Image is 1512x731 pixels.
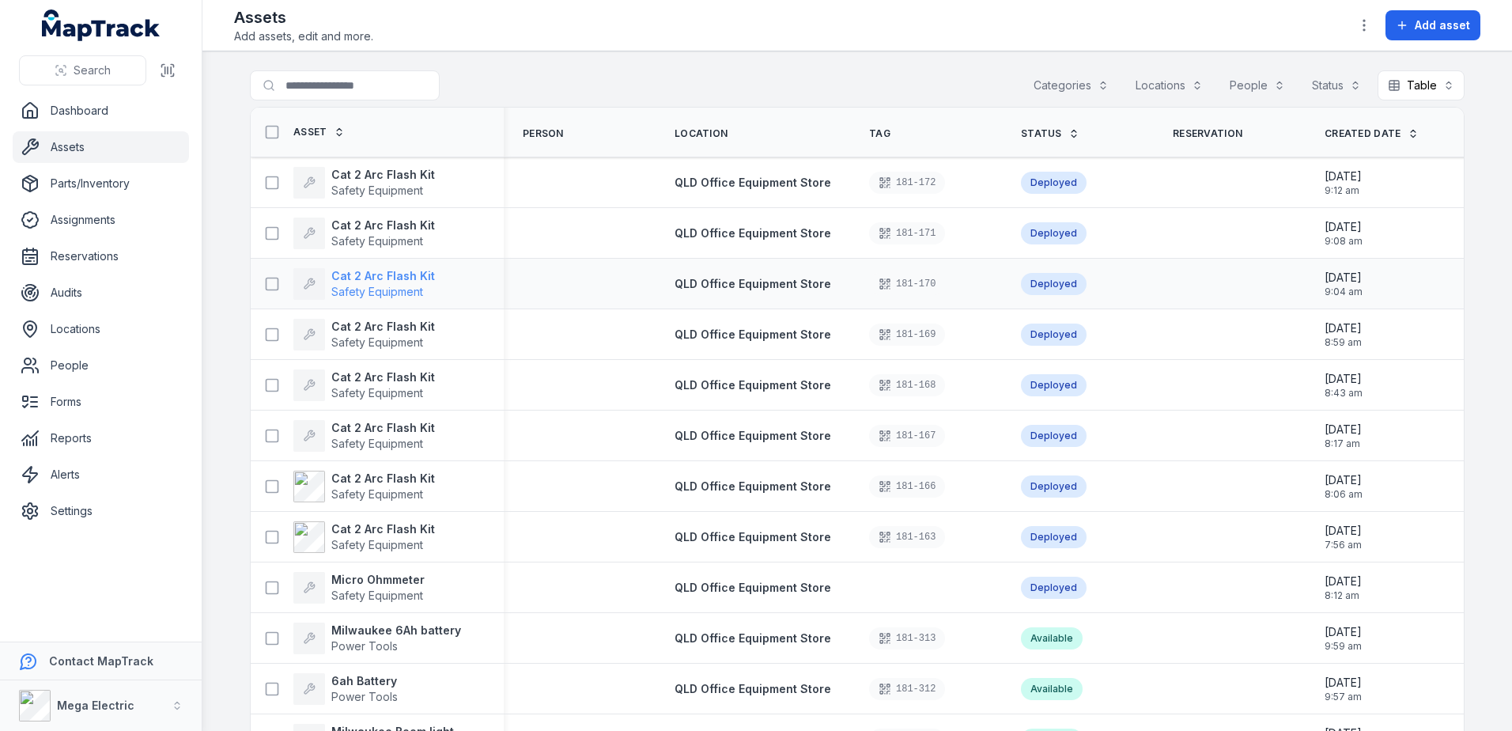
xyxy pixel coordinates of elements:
[19,55,146,85] button: Search
[675,580,831,596] a: QLD Office Equipment Store
[1325,472,1363,488] span: [DATE]
[1325,320,1362,349] time: 01/10/2025, 8:59:06 am
[1302,70,1371,100] button: Status
[1325,574,1362,589] span: [DATE]
[331,268,435,284] strong: Cat 2 Arc Flash Kit
[331,639,398,653] span: Power Tools
[1325,624,1362,653] time: 02/09/2025, 9:59:18 am
[13,131,189,163] a: Assets
[74,62,111,78] span: Search
[869,324,945,346] div: 181-169
[1021,678,1083,700] div: Available
[1325,184,1362,197] span: 9:12 am
[1219,70,1295,100] button: People
[675,377,831,393] a: QLD Office Equipment Store
[869,526,945,548] div: 181-163
[13,95,189,127] a: Dashboard
[293,126,345,138] a: Asset
[1021,127,1062,140] span: Status
[331,335,423,349] span: Safety Equipment
[57,699,134,712] strong: Mega Electric
[675,428,831,444] a: QLD Office Equipment Store
[331,218,435,233] strong: Cat 2 Arc Flash Kit
[1325,675,1362,691] span: [DATE]
[1325,320,1362,336] span: [DATE]
[675,276,831,292] a: QLD Office Equipment Store
[523,127,564,140] span: Person
[675,530,831,544] span: QLD Office Equipment Store
[869,273,945,295] div: 181-170
[1325,472,1363,501] time: 01/10/2025, 8:06:10 am
[1173,127,1242,140] span: Reservation
[869,374,945,396] div: 181-168
[1325,523,1362,551] time: 01/10/2025, 7:56:35 am
[1021,127,1079,140] a: Status
[13,313,189,345] a: Locations
[13,350,189,381] a: People
[331,690,398,703] span: Power Tools
[1325,371,1363,400] time: 01/10/2025, 8:43:50 am
[869,127,890,140] span: Tag
[1325,127,1419,140] a: Created Date
[675,277,831,290] span: QLD Office Equipment Store
[293,319,435,350] a: Cat 2 Arc Flash KitSafety Equipment
[1325,437,1362,450] span: 8:17 am
[1325,219,1363,248] time: 01/10/2025, 9:08:26 am
[42,9,161,41] a: MapTrack
[1325,523,1362,539] span: [DATE]
[331,538,423,551] span: Safety Equipment
[331,437,423,450] span: Safety Equipment
[331,589,423,602] span: Safety Equipment
[1021,526,1087,548] div: Deployed
[1325,169,1362,197] time: 01/10/2025, 9:12:31 am
[331,572,425,588] strong: Micro Ohmmeter
[331,673,398,689] strong: 6ah Battery
[1325,488,1363,501] span: 8:06 am
[293,218,435,249] a: Cat 2 Arc Flash KitSafety Equipment
[675,529,831,545] a: QLD Office Equipment Store
[1325,270,1363,298] time: 01/10/2025, 9:04:48 am
[1325,286,1363,298] span: 9:04 am
[1021,324,1087,346] div: Deployed
[1021,222,1087,244] div: Deployed
[869,172,945,194] div: 181-172
[293,673,398,705] a: 6ah BatteryPower Tools
[293,521,435,553] a: Cat 2 Arc Flash KitSafety Equipment
[293,126,327,138] span: Asset
[1325,691,1362,703] span: 9:57 am
[13,386,189,418] a: Forms
[331,184,423,197] span: Safety Equipment
[331,521,435,537] strong: Cat 2 Arc Flash Kit
[1325,336,1362,349] span: 8:59 am
[675,479,831,494] a: QLD Office Equipment Store
[1325,270,1363,286] span: [DATE]
[675,429,831,442] span: QLD Office Equipment Store
[1021,627,1083,650] div: Available
[675,327,831,343] a: QLD Office Equipment Store
[234,6,373,28] h2: Assets
[1023,70,1119,100] button: Categories
[1325,127,1401,140] span: Created Date
[331,319,435,335] strong: Cat 2 Arc Flash Kit
[1325,387,1363,400] span: 8:43 am
[1325,371,1363,387] span: [DATE]
[331,420,435,436] strong: Cat 2 Arc Flash Kit
[1325,624,1362,640] span: [DATE]
[1021,172,1087,194] div: Deployed
[1021,475,1087,498] div: Deployed
[675,631,831,645] span: QLD Office Equipment Store
[675,226,831,240] span: QLD Office Equipment Store
[869,627,945,650] div: 181-313
[675,176,831,189] span: QLD Office Equipment Store
[293,572,425,604] a: Micro OhmmeterSafety Equipment
[869,222,945,244] div: 181-171
[13,204,189,236] a: Assignments
[1325,574,1362,602] time: 10/09/2025, 8:12:37 am
[1021,577,1087,599] div: Deployed
[1021,374,1087,396] div: Deployed
[13,495,189,527] a: Settings
[1378,70,1465,100] button: Table
[1325,675,1362,703] time: 02/09/2025, 9:57:27 am
[1325,422,1362,450] time: 01/10/2025, 8:17:51 am
[869,425,945,447] div: 181-167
